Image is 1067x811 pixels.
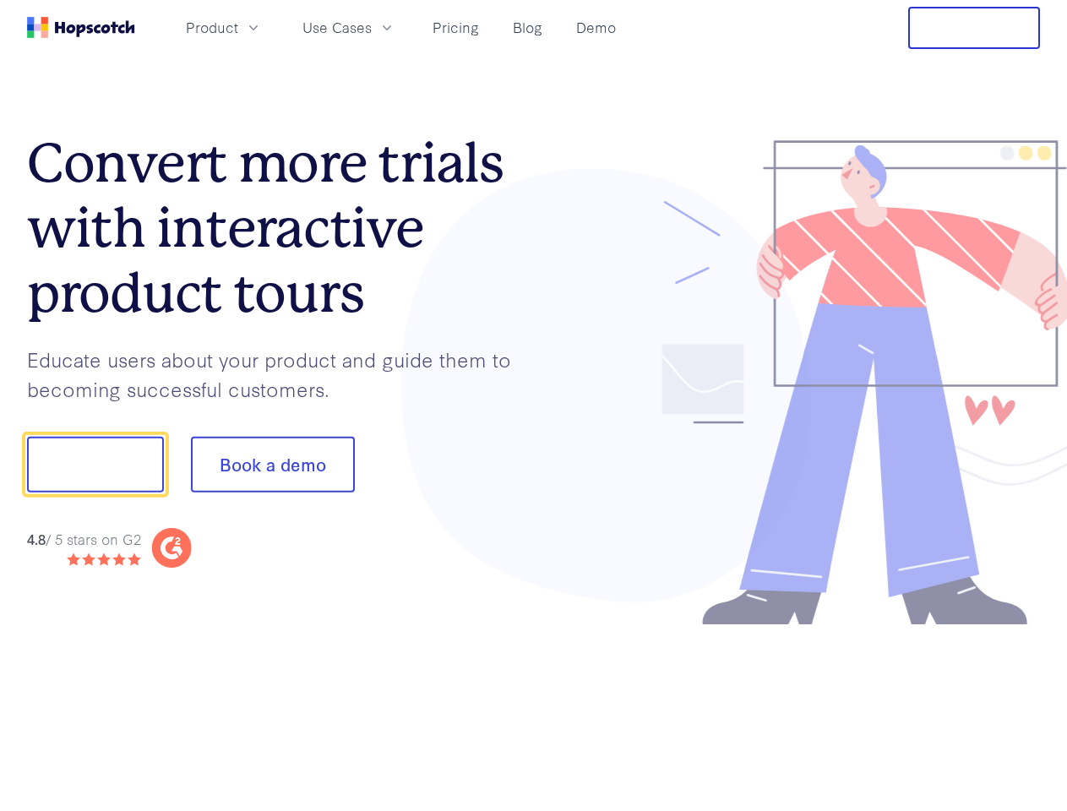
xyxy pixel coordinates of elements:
[302,17,372,38] span: Use Cases
[27,131,534,325] h1: Convert more trials with interactive product tours
[27,529,141,550] div: / 5 stars on G2
[27,17,135,38] a: Home
[908,7,1040,49] button: Free Trial
[27,529,46,548] strong: 4.8
[27,345,534,403] p: Educate users about your product and guide them to becoming successful customers.
[176,14,272,41] button: Product
[426,14,486,41] a: Pricing
[292,14,406,41] button: Use Cases
[569,14,623,41] a: Demo
[27,437,164,493] button: Show me!
[191,437,355,493] button: Book a demo
[506,14,549,41] a: Blog
[186,17,238,38] span: Product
